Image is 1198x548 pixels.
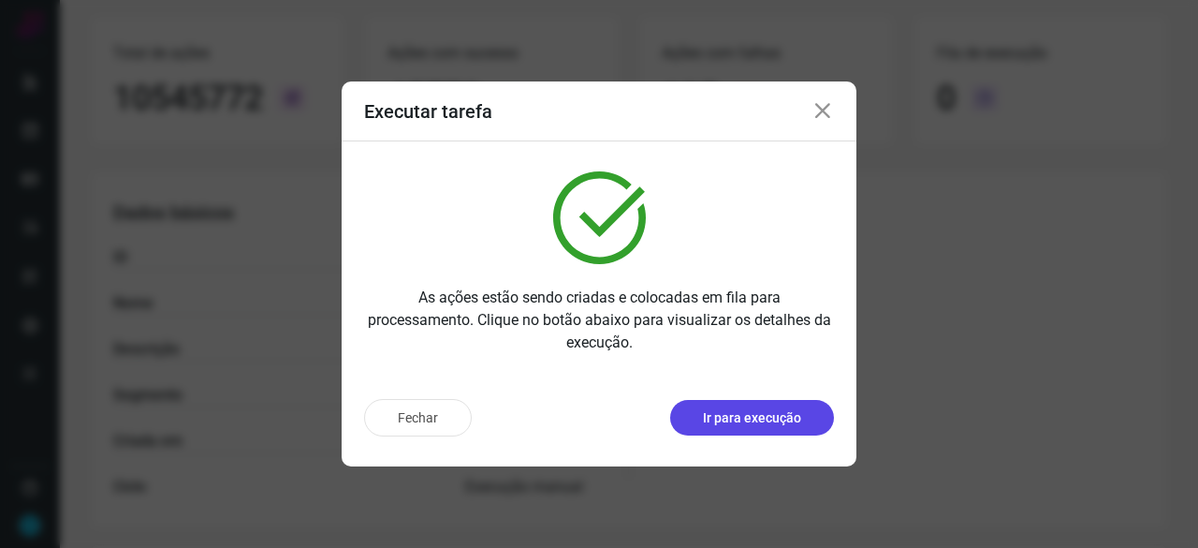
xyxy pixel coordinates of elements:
[670,400,834,436] button: Ir para execução
[364,399,472,437] button: Fechar
[553,171,646,264] img: verified.svg
[364,100,492,123] h3: Executar tarefa
[364,287,834,354] p: As ações estão sendo criadas e colocadas em fila para processamento. Clique no botão abaixo para ...
[703,408,801,428] p: Ir para execução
